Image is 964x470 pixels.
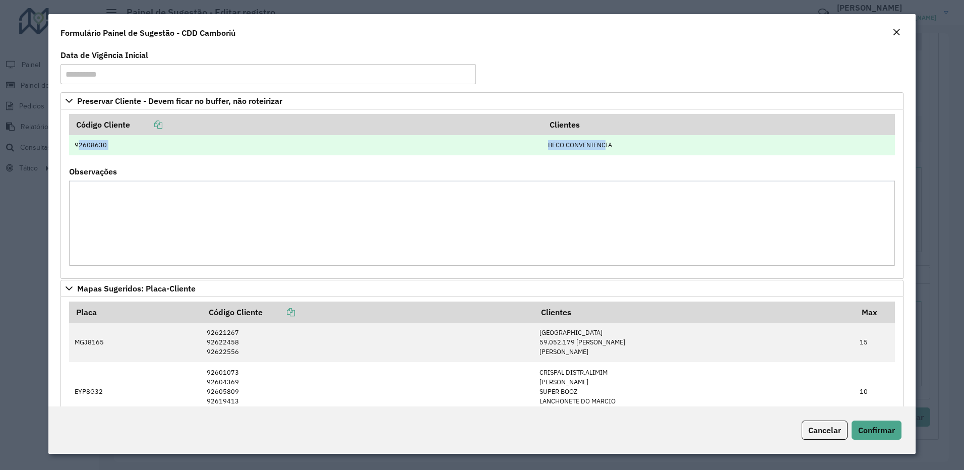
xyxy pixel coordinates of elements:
[61,280,904,297] a: Mapas Sugeridos: Placa-Cliente
[202,362,534,421] td: 92601073 92604369 92605809 92619413 92620758
[808,425,841,435] span: Cancelar
[543,135,895,155] td: BECO CONVENIENCIA
[69,135,543,155] td: 92608630
[69,362,202,421] td: EYP8G32
[202,323,534,362] td: 92621267 92622458 92622556
[69,323,202,362] td: MGJ8165
[61,27,235,39] h4: Formulário Painel de Sugestão - CDD Camboriú
[69,302,202,323] th: Placa
[855,323,895,362] td: 15
[852,421,901,440] button: Confirmar
[534,323,855,362] td: [GEOGRAPHIC_DATA] 59.052.179 [PERSON_NAME] [PERSON_NAME]
[892,28,900,36] em: Fechar
[855,302,895,323] th: Max
[855,362,895,421] td: 10
[61,49,148,61] label: Data de Vigência Inicial
[889,26,903,39] button: Close
[202,302,534,323] th: Código Cliente
[263,307,295,317] a: Copiar
[802,421,848,440] button: Cancelar
[61,92,904,109] a: Preservar Cliente - Devem ficar no buffer, não roteirizar
[130,120,162,130] a: Copiar
[543,114,895,135] th: Clientes
[69,165,117,178] label: Observações
[77,284,196,292] span: Mapas Sugeridos: Placa-Cliente
[69,114,543,135] th: Código Cliente
[858,425,895,435] span: Confirmar
[534,302,855,323] th: Clientes
[534,362,855,421] td: CRISPAL DISTR.ALIMIM [PERSON_NAME] SUPER BOOZ LANCHONETE DO MARCIO BAR DA ROAI
[61,109,904,279] div: Preservar Cliente - Devem ficar no buffer, não roteirizar
[77,97,282,105] span: Preservar Cliente - Devem ficar no buffer, não roteirizar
